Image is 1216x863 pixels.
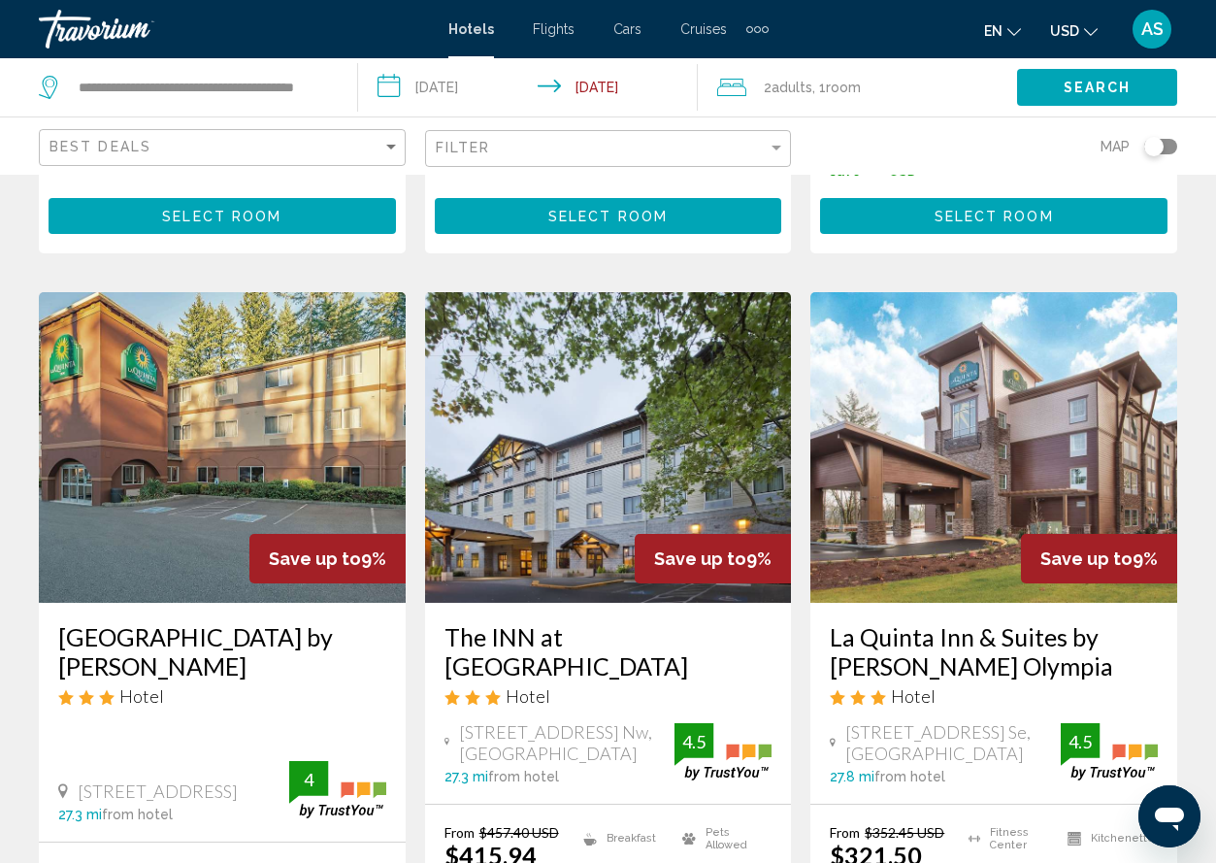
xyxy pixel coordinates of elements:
span: en [984,23,1002,39]
li: Breakfast [574,824,673,853]
div: 4 [289,768,328,791]
span: from hotel [874,769,945,784]
span: 2 [764,74,812,101]
span: Map [1101,133,1130,160]
button: User Menu [1127,9,1177,50]
span: Save up to [654,548,746,569]
span: 27.8 mi [830,769,874,784]
span: 27.3 mi [58,807,102,822]
div: 9% [249,534,406,583]
span: Search [1064,81,1132,96]
span: 27.3 mi [444,769,488,784]
img: trustyou-badge.svg [1061,723,1158,780]
button: Travelers: 2 adults, 0 children [698,58,1017,116]
div: 9% [635,534,791,583]
a: Cruises [680,21,727,37]
a: [GEOGRAPHIC_DATA] by [PERSON_NAME] [58,622,386,680]
button: Change language [984,17,1021,45]
img: Hotel image [39,292,406,603]
li: Kitchenette [1058,824,1158,853]
a: La Quinta Inn & Suites by [PERSON_NAME] Olympia [830,622,1158,680]
li: Fitness Center [959,824,1059,853]
span: Room [826,80,861,95]
span: Filter [436,140,491,155]
button: Select Room [435,198,782,234]
img: Hotel image [425,292,792,603]
span: Select Room [548,209,668,224]
a: Hotels [448,21,494,37]
a: The INN at [GEOGRAPHIC_DATA] [444,622,772,680]
del: $457.40 USD [479,824,559,841]
a: Select Room [820,203,1167,224]
span: from hotel [102,807,173,822]
span: Hotel [119,685,164,707]
span: [STREET_ADDRESS] Nw, [GEOGRAPHIC_DATA] [459,721,674,764]
a: Cars [613,21,641,37]
button: Toggle map [1130,138,1177,155]
span: USD [1050,23,1079,39]
span: Select Room [935,209,1054,224]
button: Select Room [820,198,1167,234]
img: trustyou-badge.svg [289,761,386,818]
span: [STREET_ADDRESS] Se, [GEOGRAPHIC_DATA] [845,721,1061,764]
iframe: Кнопка запуска окна обмена сообщениями [1138,785,1200,847]
span: AS [1141,19,1164,39]
li: Pets Allowed [673,824,772,853]
span: [STREET_ADDRESS] [78,780,238,802]
div: 4.5 [1061,730,1100,753]
div: 3 star Hotel [830,685,1158,707]
span: Select Room [162,209,281,224]
del: $352.45 USD [865,824,944,841]
span: , 1 [812,74,861,101]
span: from hotel [488,769,559,784]
img: trustyou-badge.svg [674,723,772,780]
a: Travorium [39,10,429,49]
mat-select: Sort by [49,140,400,156]
span: Save up to [269,548,361,569]
img: Hotel image [810,292,1177,603]
button: Extra navigation items [746,14,769,45]
button: Change currency [1050,17,1098,45]
a: Flights [533,21,575,37]
a: Select Room [435,203,782,224]
a: Select Room [49,203,396,224]
div: 3 star Hotel [444,685,772,707]
button: Search [1017,69,1177,105]
div: 9% [1021,534,1177,583]
button: Filter [425,129,792,169]
button: Check-in date: Sep 19, 2025 Check-out date: Sep 21, 2025 [358,58,697,116]
div: 3 star Hotel [58,685,386,707]
div: 4.5 [674,730,713,753]
span: Best Deals [49,139,151,154]
span: From [444,824,475,841]
span: Adults [772,80,812,95]
span: Save up to [1040,548,1133,569]
button: Select Room [49,198,396,234]
span: Hotel [891,685,936,707]
span: Hotel [506,685,550,707]
span: From [830,824,860,841]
